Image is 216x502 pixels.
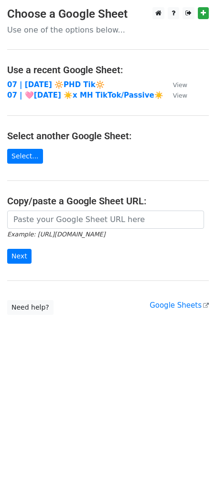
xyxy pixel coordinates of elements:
a: View [163,80,187,89]
input: Paste your Google Sheet URL here [7,211,204,229]
a: View [163,91,187,100]
h4: Select another Google Sheet: [7,130,209,142]
a: Need help? [7,300,54,315]
h3: Choose a Google Sheet [7,7,209,21]
small: Example: [URL][DOMAIN_NAME] [7,231,105,238]
h4: Use a recent Google Sheet: [7,64,209,76]
a: Google Sheets [150,301,209,310]
small: View [173,92,187,99]
small: View [173,81,187,89]
a: 07 | 🩷[DATE] ☀️x MH TikTok/Passive☀️ [7,91,163,100]
h4: Copy/paste a Google Sheet URL: [7,195,209,207]
a: Select... [7,149,43,164]
p: Use one of the options below... [7,25,209,35]
input: Next [7,249,32,264]
a: 07 | [DATE] 🔆PHD Tik🔆 [7,80,105,89]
